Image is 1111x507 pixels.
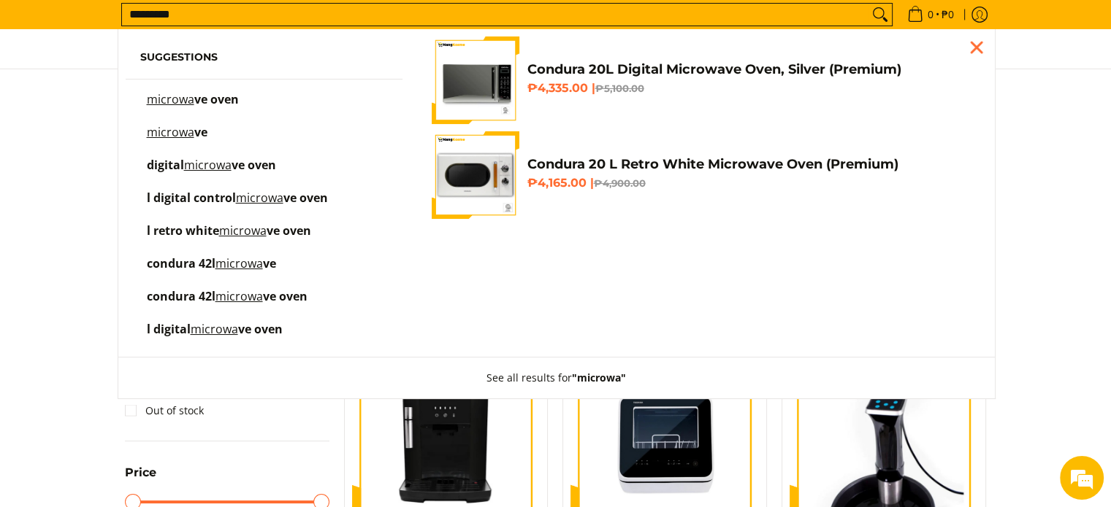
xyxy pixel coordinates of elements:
[147,291,308,317] p: condura 42l microwave oven
[267,222,311,239] span: ve oven
[140,127,389,152] a: microwave
[527,61,972,78] h4: Condura 20L Digital Microwave Oven, Silver (Premium)
[147,193,328,218] p: l digital control microwave oven
[140,193,389,218] a: l digital control microwave oven
[147,258,276,284] p: condura 42l microwave
[432,131,972,219] a: condura-vintage-style-20-liter-micowave-oven-with-icc-sticker-class-a-full-front-view-mang-kosme ...
[527,81,972,96] h6: ₱4,335.00 |
[85,158,202,305] span: We're online!
[527,156,972,173] h4: Condura 20 L Retro White Microwave Oven (Premium)
[238,321,283,337] span: ve oven
[595,82,644,94] del: ₱5,100.00
[903,7,958,23] span: •
[147,324,283,349] p: l digital microwave oven
[125,467,156,489] summary: Open
[147,157,184,173] span: digital
[147,225,311,251] p: l retro white microwave oven
[263,288,308,304] span: ve oven
[140,94,389,120] a: microwave oven
[572,371,626,384] strong: "microwa"
[527,176,972,190] h6: ₱4,165.00 |
[263,255,276,271] span: ve
[147,91,194,107] mark: microwa
[194,124,207,140] span: ve
[140,160,389,185] a: digital microwave oven
[140,324,389,349] a: l digital microwave oven
[147,124,194,140] mark: microwa
[147,160,276,185] p: digital microwave oven
[125,467,156,479] span: Price
[432,131,519,219] img: condura-vintage-style-20-liter-micowave-oven-with-icc-sticker-class-a-full-front-view-mang-kosme
[593,177,645,189] del: ₱4,900.00
[147,321,191,337] span: l digital
[147,127,207,152] p: microwave
[215,255,263,271] mark: microwa
[191,321,238,337] mark: microwa
[215,288,263,304] mark: microwa
[240,7,275,42] div: Minimize live chat window
[966,36,988,58] div: Close pop up
[219,222,267,239] mark: microwa
[432,36,519,124] img: 20-liter-digital-microwave-oven-silver-full-front-view-mang-kosme
[147,190,236,206] span: l digital control
[432,36,972,124] a: 20-liter-digital-microwave-oven-silver-full-front-view-mang-kosme Condura 20L Digital Microwave O...
[472,357,641,398] button: See all results for"microwa"
[232,157,276,173] span: ve oven
[147,94,239,120] p: microwave oven
[140,51,389,64] h6: Suggestions
[7,346,278,397] textarea: Type your message and hit 'Enter'
[925,9,936,20] span: 0
[236,190,283,206] mark: microwa
[194,91,239,107] span: ve oven
[868,4,892,26] button: Search
[140,291,389,317] a: condura 42l microwave oven
[147,222,219,239] span: l retro white
[125,399,204,422] a: Out of stock
[184,157,232,173] mark: microwa
[140,225,389,251] a: l retro white microwave oven
[147,288,215,304] span: condura 42l
[147,255,215,271] span: condura 42l
[283,190,328,206] span: ve oven
[939,9,956,20] span: ₱0
[76,82,245,101] div: Chat with us now
[140,258,389,284] a: condura 42l microwave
